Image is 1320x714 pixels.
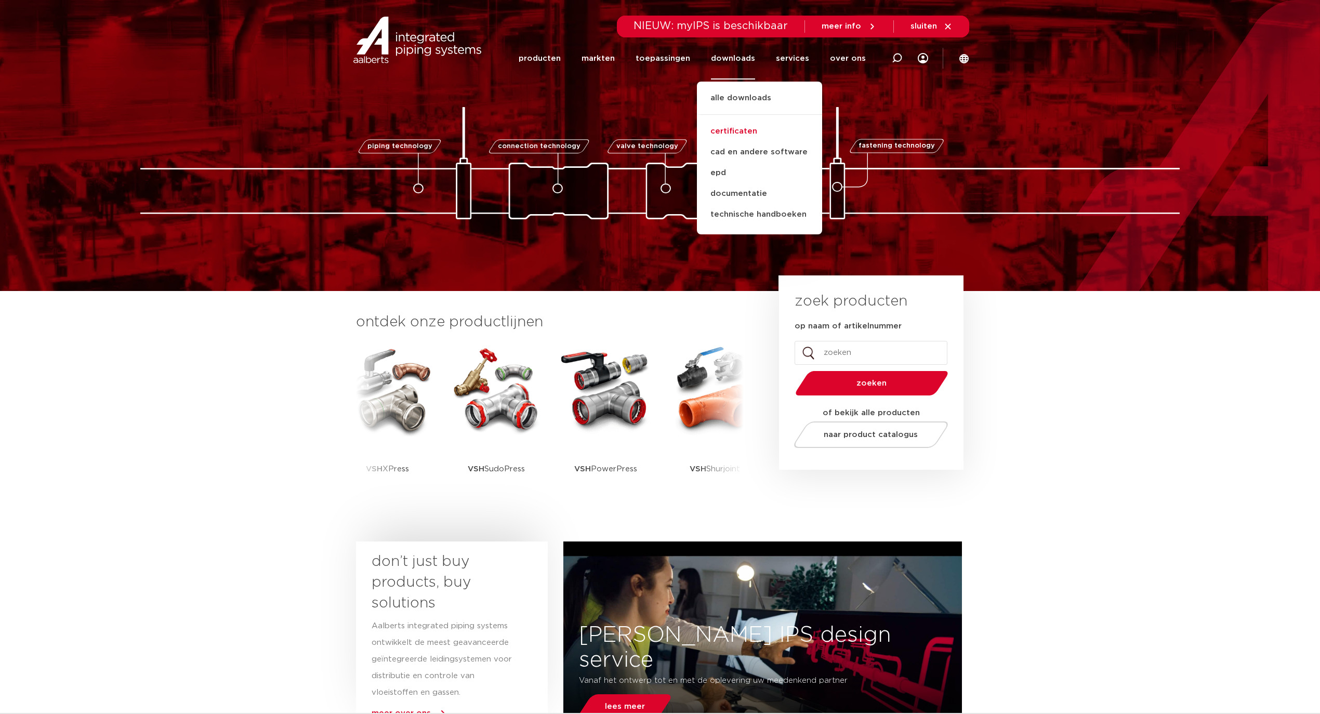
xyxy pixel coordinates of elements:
a: over ons [830,37,866,80]
span: connection technology [498,143,580,150]
h3: don’t just buy products, buy solutions [372,551,513,614]
span: sluiten [910,22,937,30]
a: VSHShurjoint [668,343,761,501]
label: op naam of artikelnummer [795,321,902,332]
a: cad en andere software [697,142,822,163]
a: toepassingen [636,37,690,80]
span: NIEUW: myIPS is beschikbaar [633,21,788,31]
p: Vanaf het ontwerp tot en met de oplevering uw meedenkend partner [579,672,884,689]
span: valve technology [616,143,678,150]
a: VSHXPress [340,343,434,501]
a: sluiten [910,22,953,31]
h3: zoek producten [795,291,907,312]
a: certificaten [697,121,822,142]
p: XPress [366,437,409,501]
span: naar product catalogus [824,431,918,439]
a: downloads [711,37,755,80]
a: naar product catalogus [791,421,951,448]
button: zoeken [791,370,953,396]
p: Aalberts integrated piping systems ontwikkelt de meest geavanceerde geïntegreerde leidingsystemen... [372,618,513,701]
strong: of bekijk alle producten [823,409,920,417]
h3: [PERSON_NAME] IPS design service [563,623,962,672]
strong: VSH [468,465,484,473]
a: meer info [822,22,877,31]
span: piping technology [367,143,432,150]
p: PowerPress [574,437,637,501]
p: Shurjoint [690,437,740,501]
strong: VSH [574,465,591,473]
div: my IPS [918,37,928,80]
a: technische handboeken [697,204,822,225]
span: lees meer [605,703,645,710]
a: markten [582,37,615,80]
span: fastening technology [859,143,935,150]
a: epd [697,163,822,183]
strong: VSH [690,465,706,473]
input: zoeken [795,341,947,365]
a: VSHPowerPress [559,343,652,501]
span: zoeken [822,379,921,387]
a: VSHSudoPress [450,343,543,501]
span: meer info [822,22,861,30]
a: documentatie [697,183,822,204]
a: services [776,37,809,80]
a: alle downloads [697,92,822,115]
nav: Menu [519,37,866,80]
a: producten [519,37,561,80]
p: SudoPress [468,437,525,501]
strong: VSH [366,465,382,473]
h3: ontdek onze productlijnen [356,312,744,333]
